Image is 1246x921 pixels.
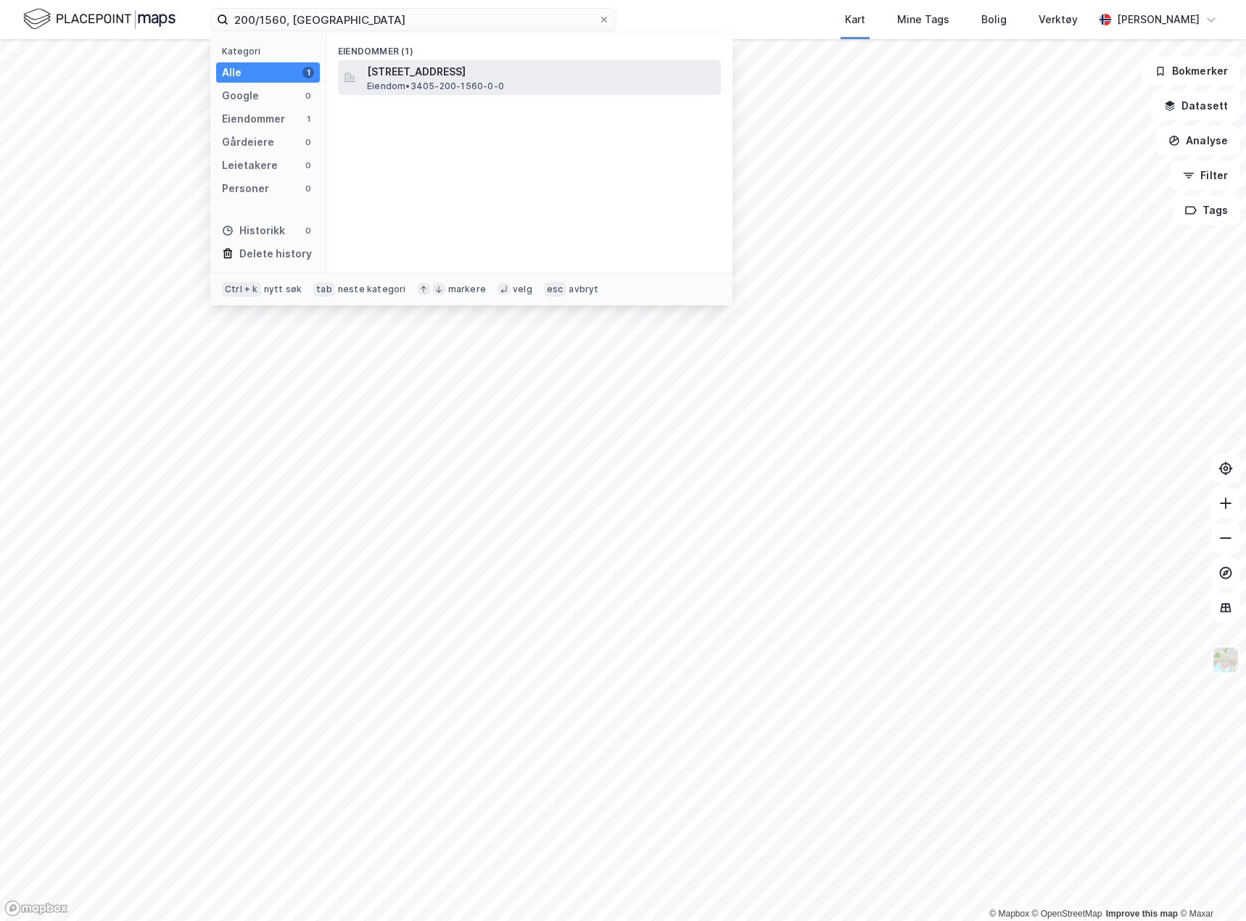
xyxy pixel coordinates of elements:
[4,900,68,917] a: Mapbox homepage
[1117,11,1200,28] div: [PERSON_NAME]
[367,63,715,80] span: [STREET_ADDRESS]
[1152,91,1240,120] button: Datasett
[222,46,320,57] div: Kategori
[222,87,259,104] div: Google
[222,64,242,81] div: Alle
[264,284,302,295] div: nytt søk
[302,160,314,171] div: 0
[302,225,314,236] div: 0
[981,11,1007,28] div: Bolig
[1156,126,1240,155] button: Analyse
[313,282,335,297] div: tab
[1032,909,1102,919] a: OpenStreetMap
[1212,646,1239,674] img: Z
[1142,57,1240,86] button: Bokmerker
[1171,161,1240,190] button: Filter
[222,222,285,239] div: Historikk
[239,245,312,263] div: Delete history
[302,67,314,78] div: 1
[1039,11,1078,28] div: Verktøy
[338,284,406,295] div: neste kategori
[302,113,314,125] div: 1
[544,282,566,297] div: esc
[845,11,865,28] div: Kart
[222,110,285,128] div: Eiendommer
[513,284,532,295] div: velg
[1106,909,1178,919] a: Improve this map
[1173,196,1240,225] button: Tags
[1173,851,1246,921] iframe: Chat Widget
[569,284,598,295] div: avbryt
[302,183,314,194] div: 0
[222,180,269,197] div: Personer
[1173,851,1246,921] div: Kontrollprogram for chat
[989,909,1029,919] a: Mapbox
[897,11,949,28] div: Mine Tags
[326,34,733,60] div: Eiendommer (1)
[448,284,486,295] div: markere
[222,157,278,174] div: Leietakere
[228,9,598,30] input: Søk på adresse, matrikkel, gårdeiere, leietakere eller personer
[222,133,274,151] div: Gårdeiere
[23,7,176,32] img: logo.f888ab2527a4732fd821a326f86c7f29.svg
[222,282,261,297] div: Ctrl + k
[367,80,504,92] span: Eiendom • 3405-200-1560-0-0
[302,136,314,148] div: 0
[302,90,314,102] div: 0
